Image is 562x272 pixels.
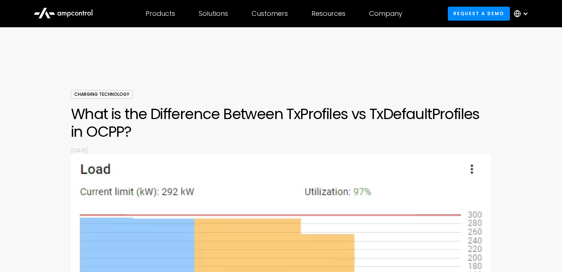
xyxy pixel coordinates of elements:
div: Charging Technology [71,90,133,99]
div: Products [146,10,175,18]
a: Request a demo [448,7,510,20]
div: Customers [252,10,288,18]
div: Resources [311,10,345,18]
div: Company [369,10,402,18]
p: [DATE] [71,146,491,154]
div: Solutions [199,10,228,18]
h1: What is the Difference Between TxProfiles vs TxDefaultProfiles in OCPP? [71,105,491,140]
